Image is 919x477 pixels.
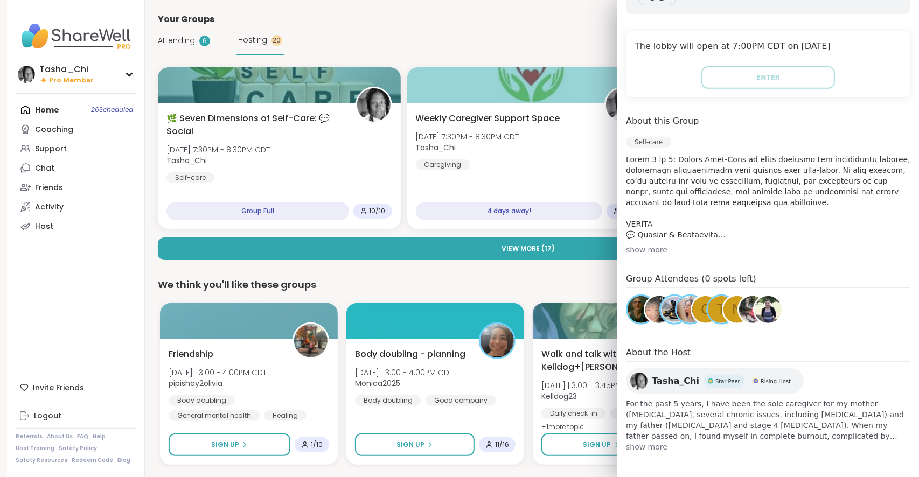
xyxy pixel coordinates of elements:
a: rustyempire [659,294,690,325]
div: We think you'll like these groups [158,277,899,292]
a: Host [16,216,136,236]
button: View More (17) [158,237,899,260]
a: Tasha_ChiTasha_ChiStar PeerStar PeerRising HostRising Host [626,368,804,394]
a: c [691,294,721,325]
a: FAQ [77,433,88,440]
span: t [717,299,726,320]
a: Redeem Code [72,457,113,464]
div: Group Full [166,202,349,220]
span: 11 / 16 [495,440,509,449]
div: Goal-setting [610,408,670,419]
span: c [701,299,711,320]
span: Pro Member [49,76,94,85]
div: Daily check-in [541,408,606,419]
div: Good company [426,395,496,406]
img: Tasha_Chi [630,373,648,390]
img: pipishay2olivia [294,324,328,357]
img: bookstar [628,296,655,323]
img: ReginaMaria [645,296,672,323]
div: Body doubling [355,395,421,406]
span: [DATE] 7:30PM - 8:30PM CDT [166,144,270,155]
span: Sign Up [396,440,424,450]
a: Chat [16,158,136,178]
img: rustyempire [661,296,688,323]
img: ShareWell Nav Logo [16,17,136,55]
span: Friendship [169,348,213,361]
a: anchor [737,294,768,325]
b: Tasha_Chi [166,155,207,166]
span: Body doubling - planning [355,348,465,361]
a: Safety Resources [16,457,67,464]
span: [DATE] 7:30PM - 8:30PM CDT [416,131,519,142]
div: Host [35,221,53,232]
span: Star Peer [715,377,740,385]
img: Tasha_Chi [18,66,35,83]
img: Tasha_Chi [357,88,391,122]
div: Self-care [626,137,671,148]
span: 1 / 10 [311,440,323,449]
button: Sign Up [169,433,290,456]
h4: The lobby will open at 7:00PM CDT on [DATE] [635,40,902,55]
a: bookstar [626,294,656,325]
span: Enter [756,73,780,82]
button: Sign Up [541,433,662,456]
span: Walk and talk with Kelldog+[PERSON_NAME]🐶 [541,348,653,374]
span: [DATE] | 3:00 - 4:00PM CDT [169,367,267,378]
span: View More ( 17 ) [502,244,555,254]
b: pipishay2olivia [169,378,222,389]
a: Friends [16,178,136,197]
span: Your Groups [158,13,214,26]
a: ReginaMaria [644,294,674,325]
span: Sign Up [583,440,611,450]
span: [DATE] | 3:00 - 4:00PM CDT [355,367,453,378]
a: Logout [16,406,136,426]
div: 6 [199,36,210,46]
span: 10 / 10 [370,207,386,215]
span: show more [626,441,910,452]
a: irisanne [675,294,705,325]
img: Rising Host [753,378,758,384]
div: Support [35,144,67,155]
img: MagicMaker916 [755,296,782,323]
a: Help [93,433,106,440]
h4: About this Group [626,115,699,128]
a: About Us [47,433,73,440]
span: Attending [158,35,195,46]
a: N [722,294,752,325]
button: Sign Up [355,433,475,456]
div: Tasha_Chi [39,64,94,75]
img: Monica2025 [481,324,514,357]
div: 4 days away! [416,202,603,220]
h4: Group Attendees (0 spots left) [626,272,910,288]
div: Self-care [166,172,214,183]
span: Weekly Caregiver Support Space [416,112,560,125]
div: Body doubling [169,395,235,406]
img: Star Peer [708,378,713,384]
b: Tasha_Chi [416,142,456,153]
a: t [706,294,736,325]
div: General mental health [169,410,260,421]
a: Referrals [16,433,43,440]
a: MagicMaker916 [753,294,783,325]
div: Healing [264,410,307,421]
div: Caregiving [416,159,470,170]
div: Activity [35,202,64,213]
b: Kelldog23 [541,391,577,402]
div: show more [626,244,910,255]
div: Logout [34,411,61,422]
a: Safety Policy [59,445,97,452]
span: [DATE] | 3:00 - 3:45PM CDT [541,380,639,391]
img: Tasha_Chi [606,88,639,122]
span: Rising Host [761,377,791,385]
b: Monica2025 [355,378,400,389]
a: Coaching [16,120,136,139]
div: Chat [35,163,54,174]
h4: About the Host [626,346,910,362]
div: Invite Friends [16,378,136,397]
span: Hosting [238,34,267,46]
span: Tasha_Chi [652,375,699,388]
a: Activity [16,197,136,216]
span: N [732,299,742,320]
div: Coaching [35,124,73,135]
button: Enter [701,66,835,89]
